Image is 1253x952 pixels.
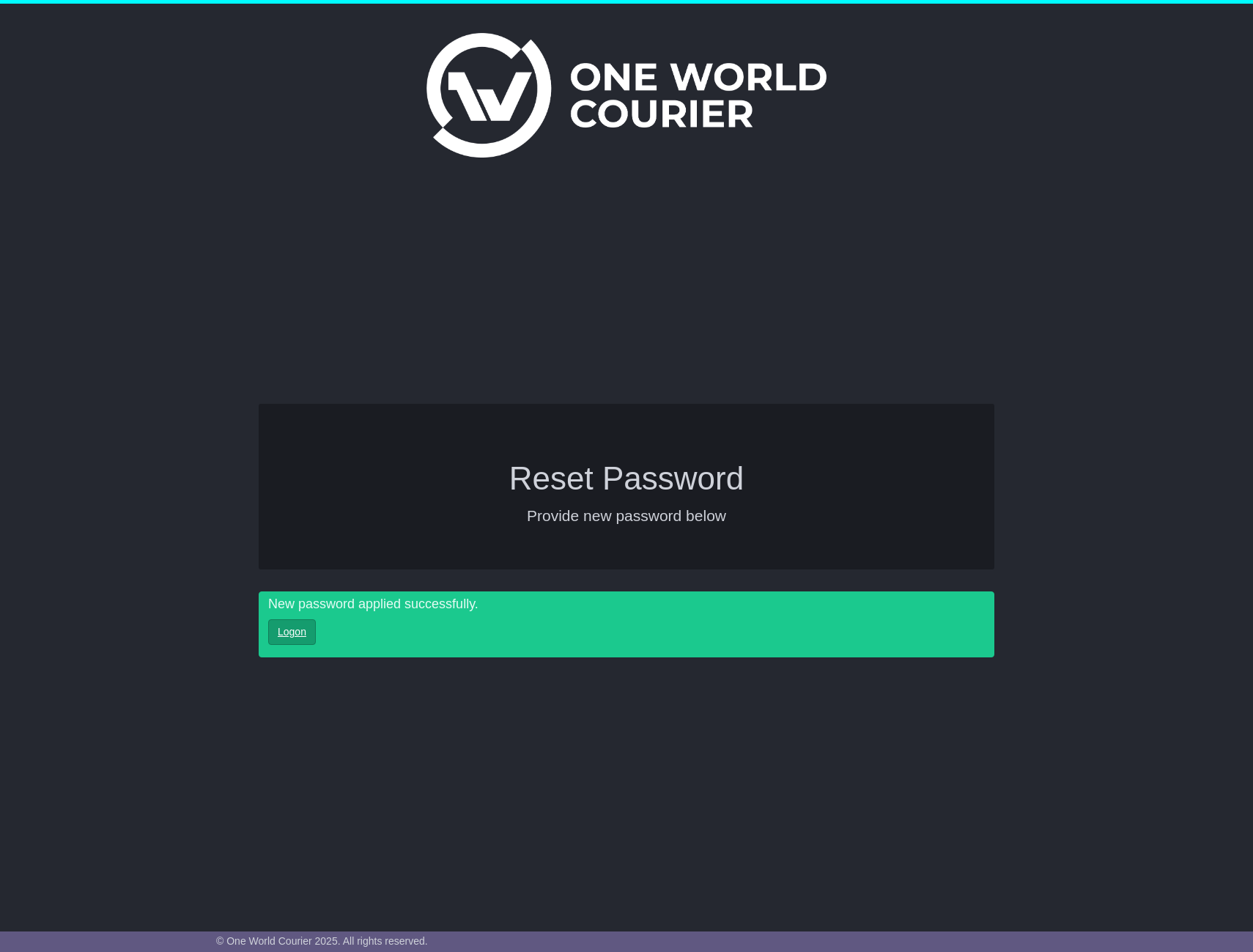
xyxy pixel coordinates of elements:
p: New password applied successfully. [268,597,985,613]
span: © One World Courier 2025. All rights reserved. [216,935,428,947]
p: Provide new password below [273,505,980,526]
h1: Reset Password [273,461,980,496]
a: Logon [268,619,316,645]
img: One World [426,33,827,158]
